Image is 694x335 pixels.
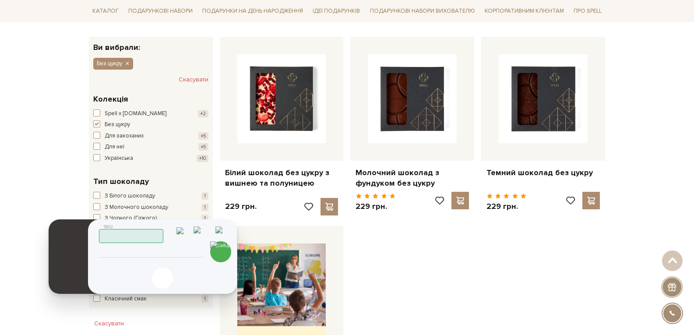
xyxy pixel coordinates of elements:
[570,4,605,18] a: Про Spell
[105,154,133,163] span: Українська
[93,192,208,201] button: З Білого шоколаду 1
[105,214,184,231] span: З Чорного (Гіркого) шоколаду
[179,73,208,87] button: Скасувати
[93,176,149,187] span: Тип шоколаду
[93,214,208,231] button: З Чорного (Гіркого) шоколаду 1
[93,143,208,152] button: Для неї +5
[89,4,122,18] a: Каталог
[105,203,168,212] span: З Молочного шоколаду
[93,203,208,212] button: З Молочного шоколаду 1
[198,132,208,140] span: +5
[201,215,208,222] span: 1
[201,295,208,303] span: 1
[197,155,208,162] span: +10
[105,109,166,118] span: Spell x [DOMAIN_NAME]
[481,4,567,18] a: Корпоративним клієнтам
[93,120,208,129] button: Без цукру
[309,4,363,18] a: Ідеї подарунків
[356,168,469,188] a: Молочний шоколад з фундуком без цукру
[125,4,196,18] a: Подарункові набори
[97,60,122,67] span: Без цукру
[486,201,526,212] p: 229 грн.
[198,110,208,117] span: +2
[105,295,147,303] span: Класичний смак
[201,192,208,200] span: 1
[89,317,129,331] button: Скасувати
[198,143,208,151] span: +5
[93,132,208,141] button: Для закоханих +5
[89,37,213,51] div: Ви вибрали:
[93,93,128,105] span: Колекція
[93,154,208,163] button: Українська +10
[225,201,257,212] p: 229 грн.
[93,295,208,303] button: Класичний смак 1
[93,109,208,118] button: Spell x [DOMAIN_NAME] +2
[366,4,479,18] a: Подарункові набори вихователю
[105,192,155,201] span: З Білого шоколаду
[105,132,144,141] span: Для закоханих
[201,204,208,211] span: 1
[105,143,124,152] span: Для неї
[199,4,306,18] a: Подарунки на День народження
[356,201,395,212] p: 229 грн.
[93,58,133,69] button: Без цукру
[105,120,130,129] span: Без цукру
[225,168,338,188] a: Білий шоколад без цукру з вишнею та полуницею
[486,168,600,178] a: Темний шоколад без цукру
